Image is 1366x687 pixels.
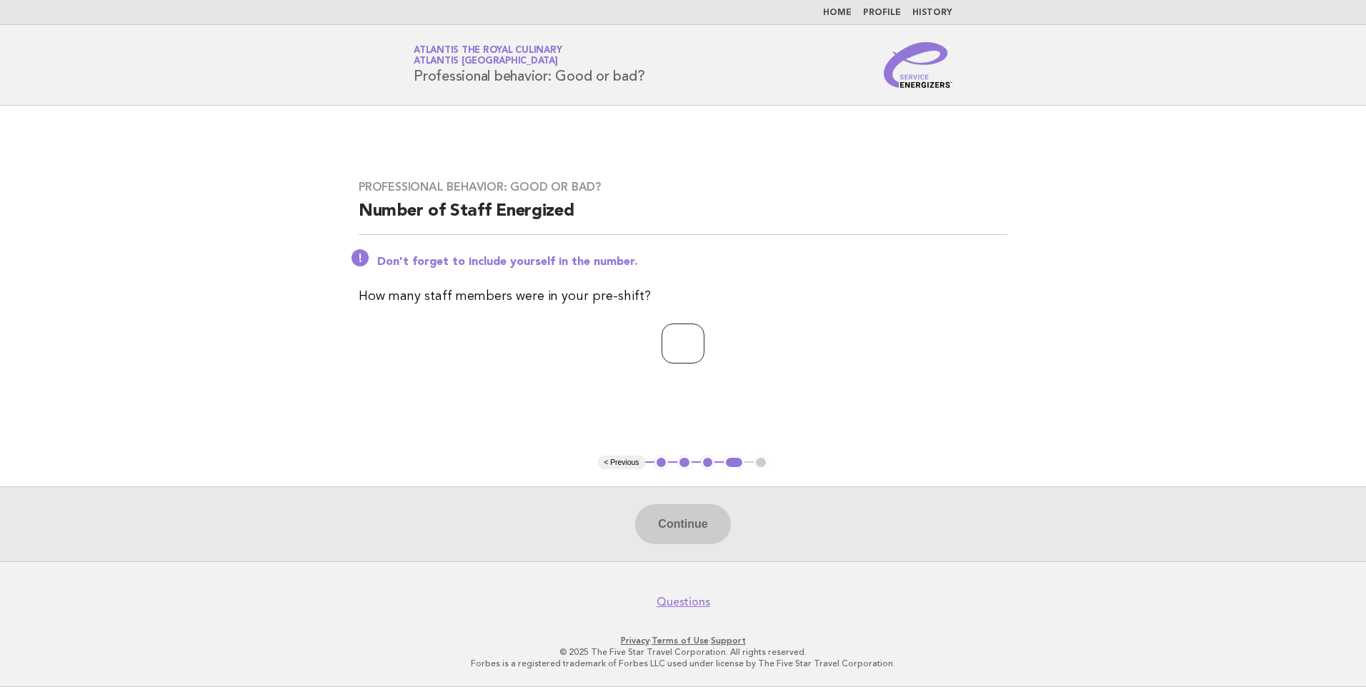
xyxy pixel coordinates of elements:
[414,46,644,84] h1: Professional behavior: Good or bad?
[246,658,1120,669] p: Forbes is a registered trademark of Forbes LLC used under license by The Five Star Travel Corpora...
[657,595,710,609] a: Questions
[724,456,744,470] button: 4
[654,456,669,470] button: 1
[621,636,649,646] a: Privacy
[863,9,901,17] a: Profile
[823,9,852,17] a: Home
[359,286,1007,306] p: How many staff members were in your pre-shift?
[246,635,1120,646] p: · ·
[414,46,562,66] a: Atlantis the Royal CulinaryAtlantis [GEOGRAPHIC_DATA]
[359,180,1007,194] h3: Professional behavior: Good or bad?
[884,42,952,88] img: Service Energizers
[711,636,746,646] a: Support
[246,646,1120,658] p: © 2025 The Five Star Travel Corporation. All rights reserved.
[912,9,952,17] a: History
[652,636,709,646] a: Terms of Use
[414,57,558,66] span: Atlantis [GEOGRAPHIC_DATA]
[677,456,692,470] button: 2
[359,200,1007,235] h2: Number of Staff Energized
[598,456,644,470] button: < Previous
[701,456,715,470] button: 3
[377,255,1007,269] p: Don't forget to include yourself in the number.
